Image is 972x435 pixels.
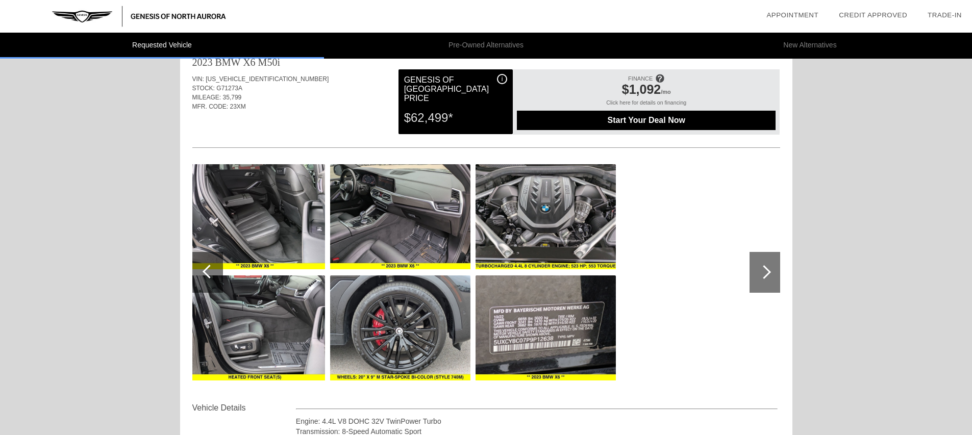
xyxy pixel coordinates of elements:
img: Pre-Owned-2023-BMW-X6-M50i-ID23895224338-aHR0cDovL2ltYWdlcy51bml0c2ludmVudG9yeS5jb20vdXBsb2Fkcy9w... [476,275,616,380]
div: Genesis of [GEOGRAPHIC_DATA] Price [404,74,507,105]
div: Quoted on [DATE] 11:06:27 AM [192,117,780,134]
div: Engine: 4.4L V8 DOHC 32V TwinPower Turbo [296,416,778,426]
a: Credit Approved [839,11,907,19]
img: Pre-Owned-2023-BMW-X6-M50i-ID23895224311-aHR0cDovL2ltYWdlcy51bml0c2ludmVudG9yeS5jb20vdXBsb2Fkcy9w... [185,275,325,380]
div: /mo [522,82,770,99]
li: Pre-Owned Alternatives [324,33,648,59]
span: VIN: [192,75,204,83]
span: [US_VEHICLE_IDENTIFICATION_NUMBER] [206,75,329,83]
img: Pre-Owned-2023-BMW-X6-M50i-ID23895224332-aHR0cDovL2ltYWdlcy51bml0c2ludmVudG9yeS5jb20vdXBsb2Fkcy9w... [476,164,616,269]
div: Vehicle Details [192,402,296,414]
li: New Alternatives [648,33,972,59]
span: $1,092 [622,82,661,96]
img: Pre-Owned-2023-BMW-X6-M50i-ID23895224323-aHR0cDovL2ltYWdlcy51bml0c2ludmVudG9yeS5jb20vdXBsb2Fkcy9w... [330,275,470,380]
a: Trade-In [928,11,962,19]
div: $62,499* [404,105,507,131]
span: MFR. CODE: [192,103,229,110]
span: MILEAGE: [192,94,221,101]
span: 23XM [230,103,246,110]
span: FINANCE [628,75,653,82]
span: 35,799 [223,94,242,101]
div: Click here for details on financing [517,99,776,111]
span: G71273A [216,85,242,92]
span: i [502,75,503,83]
span: Start Your Deal Now [530,116,763,125]
a: Appointment [766,11,818,19]
img: Pre-Owned-2023-BMW-X6-M50i-ID23895224305-aHR0cDovL2ltYWdlcy51bml0c2ludmVudG9yeS5jb20vdXBsb2Fkcy9w... [185,164,325,269]
span: STOCK: [192,85,215,92]
img: Pre-Owned-2023-BMW-X6-M50i-ID23895224317-aHR0cDovL2ltYWdlcy51bml0c2ludmVudG9yeS5jb20vdXBsb2Fkcy9w... [330,164,470,269]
